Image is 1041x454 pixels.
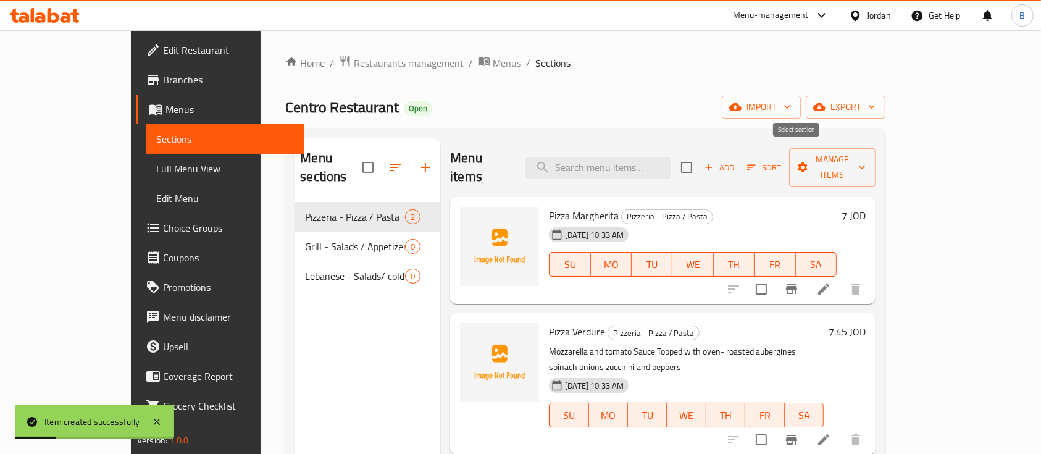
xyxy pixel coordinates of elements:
[732,99,791,115] span: import
[806,96,885,119] button: export
[596,256,627,274] span: MO
[405,269,420,284] div: items
[460,207,539,286] img: Pizza Margherita
[589,403,628,427] button: MO
[146,183,305,213] a: Edit Menu
[163,72,295,87] span: Branches
[700,158,739,177] span: Add item
[667,403,706,427] button: WE
[637,256,667,274] span: TU
[405,239,420,254] div: items
[339,55,464,71] a: Restaurants management
[790,406,819,424] span: SA
[594,406,623,424] span: MO
[146,154,305,183] a: Full Menu View
[622,209,713,224] span: Pizzeria - Pizza / Pasta
[733,8,809,23] div: Menu-management
[136,243,305,272] a: Coupons
[406,211,420,223] span: 2
[549,206,619,225] span: Pizza Margherita
[1019,9,1025,22] span: B
[493,56,521,70] span: Menus
[450,149,511,186] h2: Menu items
[621,209,713,224] div: Pizzeria - Pizza / Pasta
[330,56,334,70] li: /
[549,403,588,427] button: SU
[460,323,539,402] img: Pizza Verdure
[354,56,464,70] span: Restaurants management
[163,309,295,324] span: Menu disclaimer
[560,229,629,241] span: [DATE] 10:33 AM
[789,148,876,187] button: Manage items
[677,256,708,274] span: WE
[591,252,632,277] button: MO
[785,403,824,427] button: SA
[549,252,590,277] button: SU
[750,406,779,424] span: FR
[136,95,305,124] a: Menus
[44,415,140,429] div: Item created successfully
[747,161,781,175] span: Sort
[549,344,824,375] p: Mozzarella and tomato Sauce Topped with oven- roasted aubergines spinach onions zucchini and peppers
[700,158,739,177] button: Add
[156,191,295,206] span: Edit Menu
[163,221,295,235] span: Choice Groups
[285,93,399,121] span: Centro Restaurant
[285,55,885,71] nav: breadcrumb
[816,282,831,296] a: Edit menu item
[295,232,440,261] div: Grill - Salads / Appetizers / Burgers & Sandwiches0
[163,280,295,295] span: Promotions
[163,43,295,57] span: Edit Restaurant
[381,153,411,182] span: Sort sections
[136,65,305,95] a: Branches
[628,403,667,427] button: TU
[777,274,806,304] button: Branch-specific-item
[719,256,750,274] span: TH
[535,56,571,70] span: Sections
[404,103,432,114] span: Open
[295,202,440,232] div: Pizzeria - Pizza / Pasta2
[285,56,325,70] a: Home
[816,99,876,115] span: export
[633,406,662,424] span: TU
[300,149,362,186] h2: Menu sections
[755,252,795,277] button: FR
[796,252,837,277] button: SA
[163,250,295,265] span: Coupons
[406,241,420,253] span: 0
[305,269,405,284] span: Lebanese - Salads/ cold Appetizers / Hot Appetizers / Sandwiches / Meals
[672,406,701,424] span: WE
[748,427,774,453] span: Select to update
[405,209,420,224] div: items
[829,323,866,340] h6: 7.45 JOD
[136,332,305,361] a: Upsell
[608,326,700,340] div: Pizzeria - Pizza / Pasta
[799,152,866,183] span: Manage items
[305,239,405,254] span: Grill - Salads / Appetizers / Burgers & Sandwiches
[163,398,295,413] span: Grocery Checklist
[706,403,745,427] button: TH
[469,56,473,70] li: /
[722,96,801,119] button: import
[816,432,831,447] a: Edit menu item
[867,9,891,22] div: Jordan
[404,101,432,116] div: Open
[744,158,784,177] button: Sort
[156,161,295,176] span: Full Menu View
[295,197,440,296] nav: Menu sections
[156,132,295,146] span: Sections
[801,256,832,274] span: SA
[714,252,755,277] button: TH
[136,302,305,332] a: Menu disclaimer
[305,209,405,224] div: Pizzeria - Pizza / Pasta
[136,272,305,302] a: Promotions
[549,322,605,341] span: Pizza Verdure
[759,256,790,274] span: FR
[739,158,789,177] span: Sort items
[136,391,305,421] a: Grocery Checklist
[841,274,871,304] button: delete
[560,380,629,392] span: [DATE] 10:33 AM
[137,432,167,448] span: Version:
